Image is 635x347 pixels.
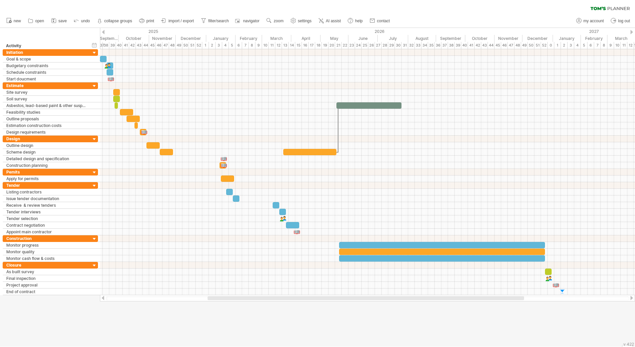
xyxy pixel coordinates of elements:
div: 45 [149,42,156,49]
span: zoom [274,19,283,23]
div: 26 [368,42,375,49]
div: Tender [6,182,87,188]
div: 15 [295,42,302,49]
div: 8 [601,42,607,49]
span: open [35,19,44,23]
div: 51 [189,42,196,49]
div: 30 [395,42,402,49]
div: 48 [169,42,176,49]
div: November 2026 [495,35,522,42]
div: Listing contractors [6,189,87,195]
div: Site survey [6,89,87,95]
span: import / export [168,19,194,23]
div: 5 [229,42,235,49]
div: Budgetary constraints [6,62,87,69]
span: help [355,19,363,23]
div: Start doucment [6,76,87,82]
div: Initiation [6,49,87,56]
div: 41 [468,42,475,49]
div: Monitor progress [6,242,87,248]
div: Closure [6,262,87,268]
span: log out [618,19,630,23]
div: Scheme design [6,149,87,155]
div: 4 [222,42,229,49]
div: 11 [621,42,627,49]
div: 7 [242,42,249,49]
span: AI assist [326,19,341,23]
div: v 422 [623,342,634,347]
div: August 2026 [408,35,436,42]
div: 48 [514,42,521,49]
div: 12 [627,42,634,49]
span: new [14,19,21,23]
div: Monitor quality [6,249,87,255]
span: contact [377,19,390,23]
div: Estimation construction costs [6,122,87,129]
div: 5 [581,42,588,49]
div: 49 [176,42,182,49]
div: 51 [534,42,541,49]
span: save [58,19,67,23]
div: 3 [216,42,222,49]
div: 39 [109,42,116,49]
div: 16 [302,42,309,49]
div: 7 [594,42,601,49]
div: Construction planning [6,162,87,169]
div: 47 [508,42,514,49]
div: 45 [495,42,501,49]
a: open [26,17,46,25]
div: 42 [475,42,481,49]
div: 42 [129,42,136,49]
div: March 2026 [262,35,291,42]
a: help [346,17,365,25]
div: Apply for permits [6,175,87,182]
div: 18 [315,42,322,49]
div: December 2026 [522,35,553,42]
div: 40 [116,42,123,49]
div: February 2026 [235,35,262,42]
div: 50 [528,42,534,49]
div: Construction [6,235,87,242]
strong: collapse groups [104,19,132,23]
div: Final inspection [6,275,87,282]
div: 9 [607,42,614,49]
div: Outline proposals [6,116,87,122]
span: print [146,19,154,23]
div: July 2026 [378,35,408,42]
div: 52 [196,42,202,49]
div: Schedule constraints [6,69,87,75]
div: 19 [322,42,328,49]
div: 25 [362,42,368,49]
a: undo [72,17,92,25]
div: Pemits [6,169,87,175]
div: Activity [6,43,87,49]
div: 38 [448,42,455,49]
div: 36 [435,42,441,49]
div: Project approval [6,282,87,288]
div: 13 [282,42,289,49]
span: filter/search [208,19,229,23]
div: Issue tender documentation [6,195,87,202]
span: navigator [243,19,259,23]
div: 2 [209,42,216,49]
div: 27 [375,42,382,49]
div: Estimate [6,82,87,89]
div: 3 [568,42,574,49]
a: navigator [234,17,261,25]
div: April 2026 [291,35,320,42]
div: 43 [481,42,488,49]
div: 6 [588,42,594,49]
div: 1 [554,42,561,49]
div: 37 [441,42,448,49]
div: Receive & review tenders [6,202,87,208]
div: 47 [162,42,169,49]
a: zoom [265,17,285,25]
div: Design requirements [6,129,87,135]
div: Monitor cash flow & costs [6,255,87,262]
div: End of contract [6,289,87,295]
div: Design [6,136,87,142]
div: 12 [275,42,282,49]
div: 1 [202,42,209,49]
a: settings [289,17,314,25]
div: 44 [142,42,149,49]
